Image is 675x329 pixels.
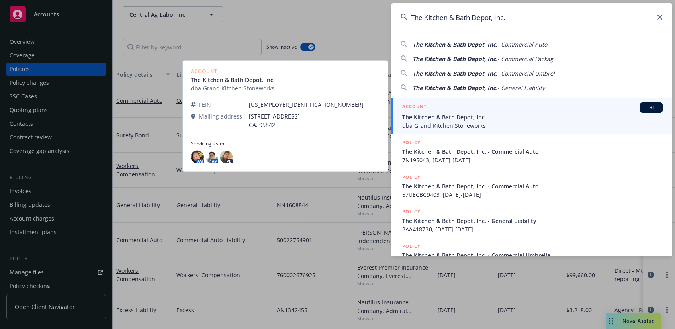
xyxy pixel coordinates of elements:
span: The Kitchen & Bath Depot, Inc. - Commercial Auto [402,147,663,156]
span: The Kitchen & Bath Depot, Inc. [413,69,497,77]
span: - Commercial Umbrel [497,69,555,77]
span: - Commercial Packag [497,55,553,63]
span: 3AA418730, [DATE]-[DATE] [402,225,663,233]
span: - General Liability [497,84,545,92]
span: - Commercial Auto [497,41,547,48]
h5: POLICY [402,173,421,181]
span: The Kitchen & Bath Depot, Inc. [413,84,497,92]
a: POLICYThe Kitchen & Bath Depot, Inc. - Commercial Auto7N195043, [DATE]-[DATE] [391,134,672,169]
a: POLICYThe Kitchen & Bath Depot, Inc. - General Liability3AA418730, [DATE]-[DATE] [391,203,672,238]
h5: POLICY [402,242,421,250]
a: POLICYThe Kitchen & Bath Depot, Inc. - Commercial Umbrella [391,238,672,272]
span: The Kitchen & Bath Depot, Inc. - General Liability [402,217,663,225]
span: The Kitchen & Bath Depot, Inc. [402,113,663,121]
h5: ACCOUNT [402,102,427,112]
span: The Kitchen & Bath Depot, Inc. - Commercial Umbrella [402,251,663,260]
input: Search... [391,3,672,32]
a: POLICYThe Kitchen & Bath Depot, Inc. - Commercial Auto57UECBC9403, [DATE]-[DATE] [391,169,672,203]
span: The Kitchen & Bath Depot, Inc. [413,41,497,48]
h5: POLICY [402,139,421,147]
span: 7N195043, [DATE]-[DATE] [402,156,663,164]
span: dba Grand Kitchen Stoneworks [402,121,663,130]
span: 57UECBC9403, [DATE]-[DATE] [402,190,663,199]
span: The Kitchen & Bath Depot, Inc. [413,55,497,63]
span: The Kitchen & Bath Depot, Inc. - Commercial Auto [402,182,663,190]
a: ACCOUNTBIThe Kitchen & Bath Depot, Inc.dba Grand Kitchen Stoneworks [391,98,672,134]
span: BI [643,104,659,111]
h5: POLICY [402,208,421,216]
